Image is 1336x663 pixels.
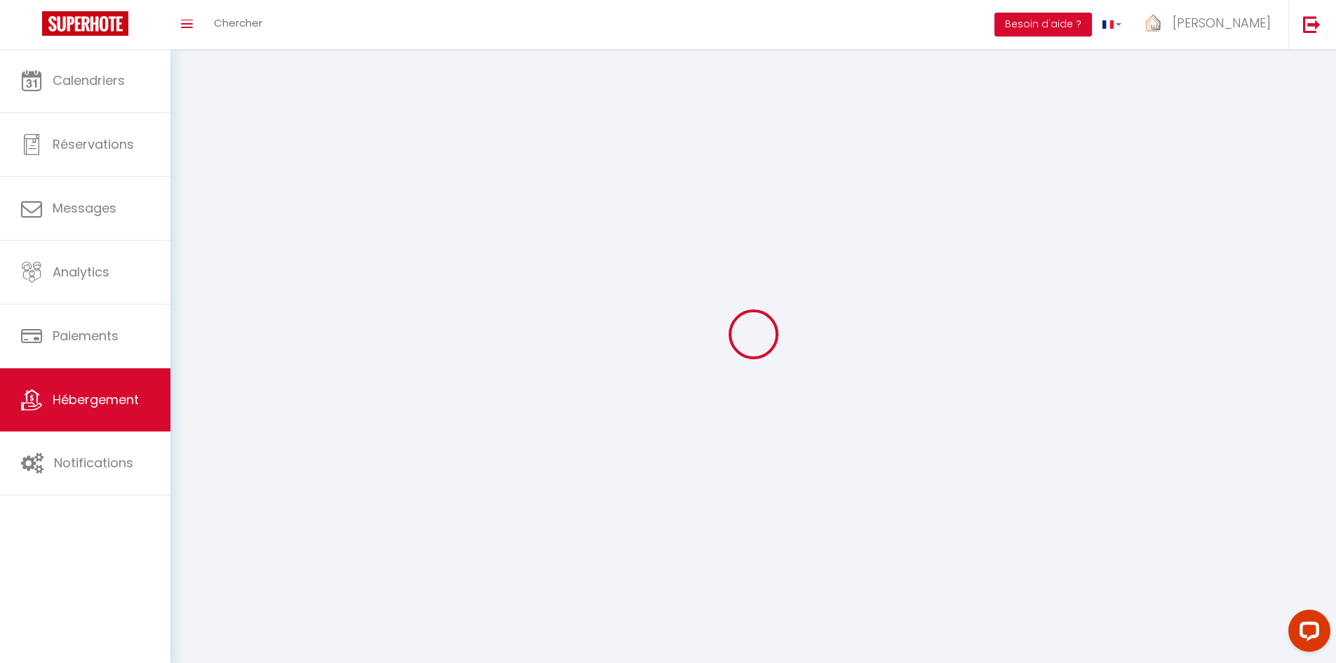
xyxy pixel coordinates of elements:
img: logout [1303,15,1321,33]
span: Notifications [54,454,133,471]
span: Messages [53,199,116,217]
span: [PERSON_NAME] [1173,14,1271,32]
button: Besoin d'aide ? [994,13,1092,36]
span: Paiements [53,327,119,344]
span: Hébergement [53,391,139,408]
iframe: LiveChat chat widget [1277,604,1336,663]
span: Réservations [53,135,134,153]
img: Super Booking [42,11,128,36]
span: Chercher [214,15,262,30]
span: Calendriers [53,72,125,89]
img: ... [1142,13,1163,34]
span: Analytics [53,263,109,281]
